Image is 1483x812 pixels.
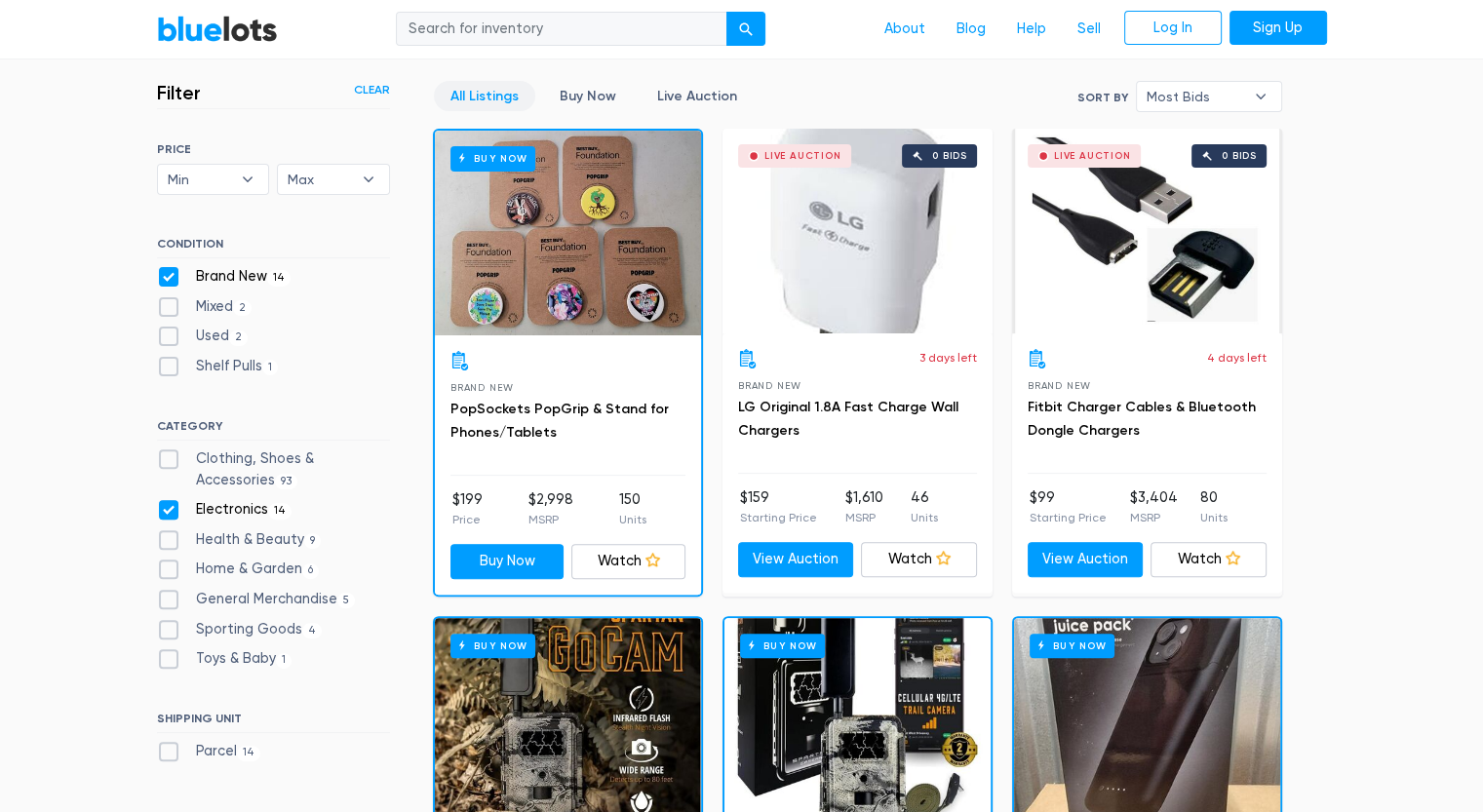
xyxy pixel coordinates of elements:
li: 46 [911,487,938,526]
label: Mixed [157,296,253,318]
h6: Buy Now [740,634,825,658]
li: 80 [1200,487,1228,526]
span: 9 [304,533,322,549]
p: Starting Price [1030,509,1107,526]
div: Live Auction [1054,151,1131,161]
label: Used [157,326,249,347]
a: About [869,11,941,48]
li: $1,610 [844,487,882,526]
div: Live Auction [764,151,841,161]
a: Live Auction [641,81,754,111]
li: $199 [452,489,483,528]
label: Home & Garden [157,559,320,580]
a: Watch [861,542,977,577]
span: Max [288,165,352,194]
p: 4 days left [1207,349,1267,367]
a: Watch [1151,542,1267,577]
b: ▾ [227,165,268,194]
h6: CATEGORY [157,419,390,441]
li: 150 [619,489,646,528]
h6: Buy Now [450,146,535,171]
span: 14 [237,746,261,761]
p: MSRP [528,511,573,528]
a: Buy Now [450,544,565,579]
label: Parcel [157,741,261,762]
a: LG Original 1.8A Fast Charge Wall Chargers [738,399,958,439]
a: PopSockets PopGrip & Stand for Phones/Tablets [450,401,669,441]
a: Buy Now [543,81,633,111]
span: 5 [337,593,356,608]
h6: PRICE [157,142,390,156]
span: Brand New [738,380,801,391]
span: 6 [302,563,320,579]
li: $159 [740,487,817,526]
label: Brand New [157,266,292,288]
label: General Merchandise [157,589,356,610]
h6: Buy Now [450,634,535,658]
a: Buy Now [435,131,701,335]
label: Clothing, Shoes & Accessories [157,448,390,490]
p: Units [911,509,938,526]
b: ▾ [348,165,389,194]
span: Brand New [1028,380,1091,391]
h6: CONDITION [157,237,390,258]
p: MSRP [1129,509,1177,526]
p: 3 days left [919,349,977,367]
a: Watch [571,544,685,579]
span: 1 [262,360,279,375]
a: Sign Up [1229,11,1327,46]
a: View Auction [738,542,854,577]
p: Starting Price [740,509,817,526]
div: 0 bids [932,151,967,161]
h3: Filter [157,81,201,104]
p: Units [619,511,646,528]
label: Shelf Pulls [157,356,279,377]
label: Electronics [157,499,293,521]
p: Units [1200,509,1228,526]
div: 0 bids [1222,151,1257,161]
span: 1 [276,653,293,669]
span: Most Bids [1147,82,1244,111]
a: BlueLots [157,15,278,43]
b: ▾ [1240,82,1281,111]
span: 14 [267,270,292,286]
span: 14 [268,503,293,519]
span: Brand New [450,382,514,393]
a: Live Auction 0 bids [1012,129,1282,333]
span: 93 [275,474,298,489]
a: Fitbit Charger Cables & Bluetooth Dongle Chargers [1028,399,1256,439]
span: 4 [302,623,323,638]
a: Live Auction 0 bids [722,129,993,333]
li: $2,998 [528,489,573,528]
label: Sporting Goods [157,619,323,640]
a: Blog [941,11,1001,48]
span: 2 [233,300,253,316]
h6: SHIPPING UNIT [157,712,390,733]
input: Search for inventory [396,12,727,47]
span: 2 [229,330,249,346]
a: Help [1001,11,1062,48]
a: View Auction [1028,542,1144,577]
p: MSRP [844,509,882,526]
li: $99 [1030,487,1107,526]
li: $3,404 [1129,487,1177,526]
a: All Listings [434,81,535,111]
a: Log In [1124,11,1222,46]
a: Clear [354,81,390,98]
a: Sell [1062,11,1116,48]
label: Toys & Baby [157,648,293,670]
h6: Buy Now [1030,634,1114,658]
span: Min [168,165,232,194]
label: Health & Beauty [157,529,322,551]
label: Sort By [1077,89,1128,106]
p: Price [452,511,483,528]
